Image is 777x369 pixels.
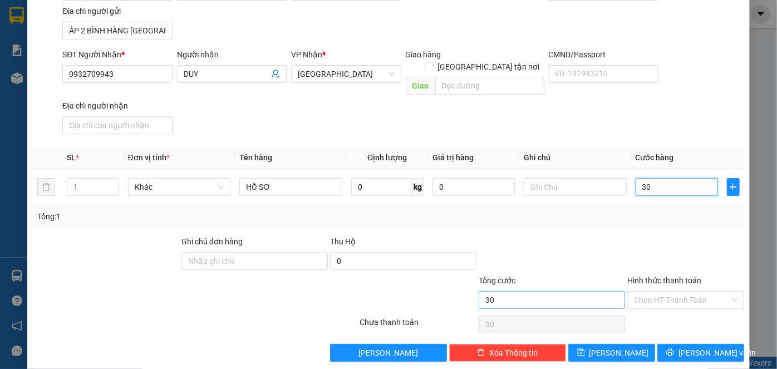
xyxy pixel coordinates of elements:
div: THÚY ANH [132,35,245,48]
button: [PERSON_NAME] [330,344,447,362]
div: Chưa thanh toán [359,316,478,336]
span: plus [727,183,740,191]
button: save[PERSON_NAME] [568,344,655,362]
span: Khác [135,179,224,195]
span: Nhận: [132,9,159,21]
span: [PERSON_NAME] [589,347,649,359]
div: 0907709832 [132,48,245,63]
input: Địa chỉ của người gửi [62,22,172,40]
input: Ghi Chú [524,178,627,196]
span: kg [412,178,424,196]
input: 0 [432,178,515,196]
span: Thu Hộ [330,237,356,246]
span: SL [67,153,76,162]
div: Địa chỉ người gửi [62,5,172,17]
button: delete [37,178,55,196]
div: Mỹ Long [9,9,125,23]
div: Địa chỉ người nhận [62,100,172,112]
span: [GEOGRAPHIC_DATA] tận nơi [434,61,544,73]
span: Tổng cước [479,276,515,285]
span: user-add [271,70,280,78]
span: VP Nhận [291,50,322,59]
span: Xóa Thông tin [489,347,538,359]
span: Giá trị hàng [432,153,474,162]
span: save [577,348,585,357]
span: [PERSON_NAME] và In [678,347,756,359]
button: plus [727,178,740,196]
input: Ghi chú đơn hàng [181,252,328,270]
div: Tổng: 1 [37,210,301,223]
span: [PERSON_NAME] [359,347,419,359]
span: Sài Gòn [298,66,394,82]
span: Định lượng [367,153,407,162]
label: Hình thức thanh toán [627,276,701,285]
span: delete [477,348,485,357]
input: Địa chỉ của người nhận [62,116,172,134]
div: Người nhận [177,48,287,61]
span: printer [666,348,674,357]
span: Gửi: [9,11,27,22]
th: Ghi chú [519,147,631,169]
span: Giao [406,77,435,95]
input: Dọc đường [435,77,544,95]
label: Ghi chú đơn hàng [181,237,243,246]
button: printer[PERSON_NAME] và In [657,344,744,362]
div: 0794979006 [9,36,125,52]
span: Cước hàng [636,153,674,162]
input: VD: Bàn, Ghế [239,178,342,196]
span: Giao hàng [406,50,441,59]
button: deleteXóa Thông tin [449,344,566,362]
span: Đơn vị tính [128,153,170,162]
div: CMND/Passport [549,48,658,61]
div: SĐT Người Nhận [62,48,172,61]
div: [GEOGRAPHIC_DATA] [132,9,245,35]
span: Tên hàng [239,153,272,162]
div: TỔ 8 ẤP [GEOGRAPHIC_DATA], [GEOGRAPHIC_DATA] [9,52,125,92]
div: [PERSON_NAME] [9,23,125,36]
